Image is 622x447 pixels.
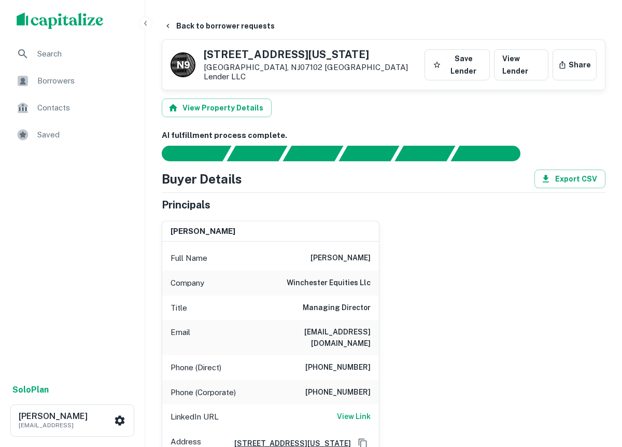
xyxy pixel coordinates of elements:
span: Search [37,48,130,60]
button: Share [553,49,597,80]
h5: Principals [162,197,210,213]
a: View Lender [494,49,548,80]
h6: [PHONE_NUMBER] [305,386,371,399]
p: [GEOGRAPHIC_DATA], NJ07102 [204,63,420,81]
button: Save Lender [425,49,490,80]
h6: [PHONE_NUMBER] [305,361,371,374]
span: Borrowers [37,75,130,87]
div: Documents found, AI parsing details... [282,146,343,161]
h6: [PERSON_NAME] [19,412,112,421]
p: Phone (Corporate) [171,386,236,399]
p: N 9 [177,58,189,72]
h6: winchester equities llc [287,277,371,289]
p: [EMAIL_ADDRESS] [19,421,112,430]
button: [PERSON_NAME][EMAIL_ADDRESS] [10,404,134,437]
div: Principals found, AI now looking for contact information... [338,146,399,161]
a: [GEOGRAPHIC_DATA] Lender LLC [204,63,408,81]
p: Title [171,302,187,314]
p: LinkedIn URL [171,411,219,423]
div: Your request is received and processing... [227,146,287,161]
strong: Solo Plan [12,385,49,395]
div: Sending borrower request to AI... [149,146,227,161]
a: Borrowers [8,68,136,93]
h5: [STREET_ADDRESS][US_STATE] [204,49,420,60]
p: Company [171,277,204,289]
button: Export CSV [534,170,605,188]
p: Email [171,326,190,349]
a: Search [8,41,136,66]
a: Saved [8,122,136,147]
img: capitalize-logo.png [17,12,104,29]
div: AI fulfillment process complete. [451,146,533,161]
h6: [EMAIL_ADDRESS][DOMAIN_NAME] [246,326,371,349]
button: Back to borrower requests [160,17,279,35]
button: View Property Details [162,99,272,117]
h6: [PERSON_NAME] [171,226,235,238]
iframe: Chat Widget [570,364,622,414]
a: SoloPlan [12,384,49,396]
p: Phone (Direct) [171,361,221,374]
span: Saved [37,129,130,141]
h4: Buyer Details [162,170,242,188]
h6: [PERSON_NAME] [310,252,371,264]
h6: Managing Director [303,302,371,314]
div: Principals found, still searching for contact information. This may take time... [394,146,455,161]
a: View Link [337,411,371,423]
span: Contacts [37,102,130,114]
p: Full Name [171,252,207,264]
h6: AI fulfillment process complete. [162,130,605,142]
a: Contacts [8,95,136,120]
a: N 9 [171,52,195,77]
h6: View Link [337,411,371,422]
